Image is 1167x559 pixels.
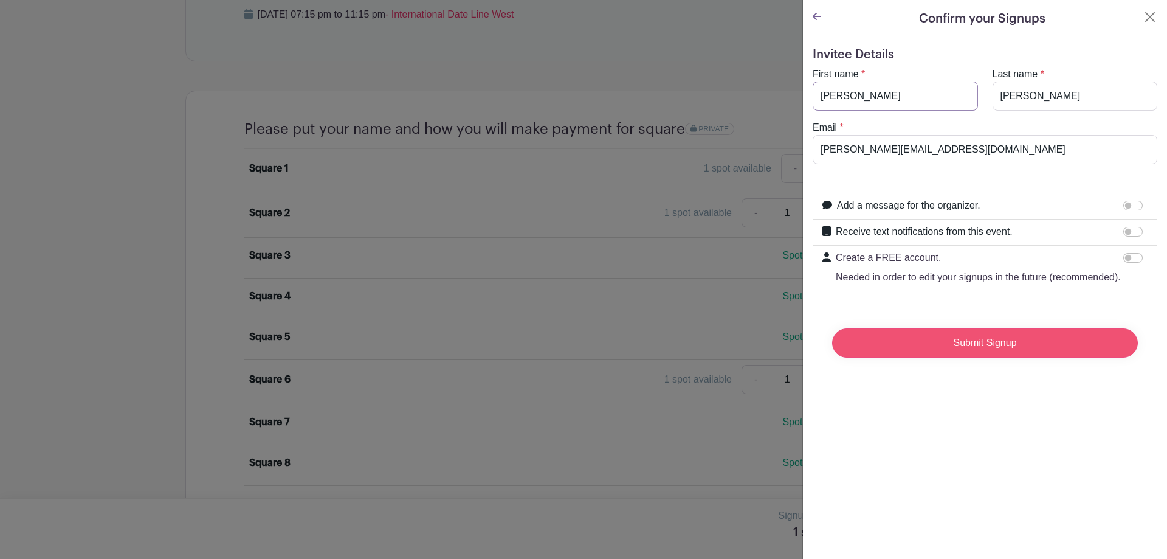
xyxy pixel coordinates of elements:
label: First name [813,67,859,82]
button: Close [1143,10,1157,24]
label: Last name [993,67,1038,82]
input: Submit Signup [832,328,1138,358]
label: Add a message for the organizer. [837,198,980,213]
h5: Confirm your Signups [919,10,1045,28]
h5: Invitee Details [813,47,1157,62]
label: Email [813,120,837,135]
p: Create a FREE account. [836,251,1121,265]
label: Receive text notifications from this event. [836,224,1013,239]
p: Needed in order to edit your signups in the future (recommended). [836,270,1121,285]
